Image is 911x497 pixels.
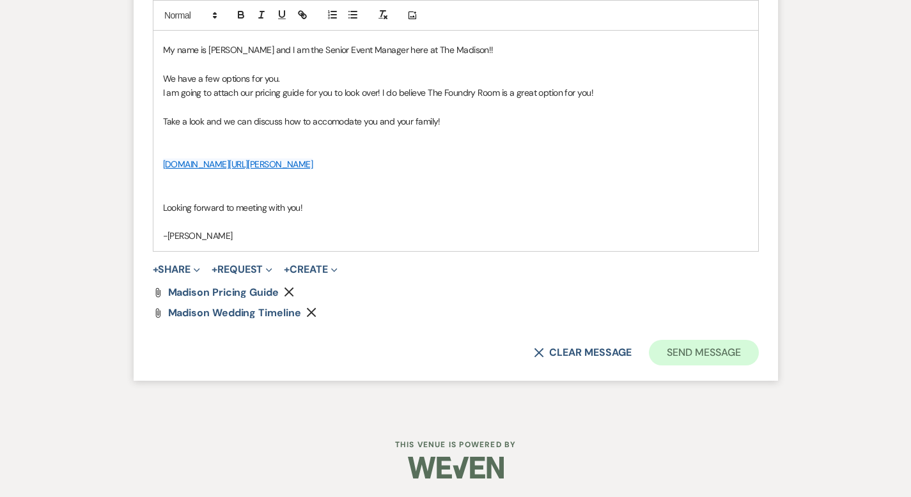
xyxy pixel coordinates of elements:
[168,287,279,298] a: Madison Pricing Guide
[153,264,201,275] button: Share
[163,201,749,215] p: Looking forward to meeting with you!
[168,286,279,299] span: Madison Pricing Guide
[163,86,749,100] p: I am going to attach our pricing guide for you to look over! I do believe The Foundry Room is a g...
[163,158,313,170] a: [DOMAIN_NAME][URL][PERSON_NAME]
[212,264,272,275] button: Request
[163,114,749,128] p: Take a look and we can discuss how to accomodate you and your family!
[649,340,758,365] button: Send Message
[284,264,290,275] span: +
[168,306,301,319] span: Madison Wedding Timeline
[153,264,159,275] span: +
[163,43,749,57] p: My name is [PERSON_NAME] and I am the Senior Event Manager here at The Madison!!
[284,264,337,275] button: Create
[163,229,749,243] p: -[PERSON_NAME]
[408,445,504,490] img: Weven Logo
[212,264,217,275] span: +
[163,72,749,86] p: We have a few options for you.
[168,308,301,318] a: Madison Wedding Timeline
[534,348,631,358] button: Clear message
